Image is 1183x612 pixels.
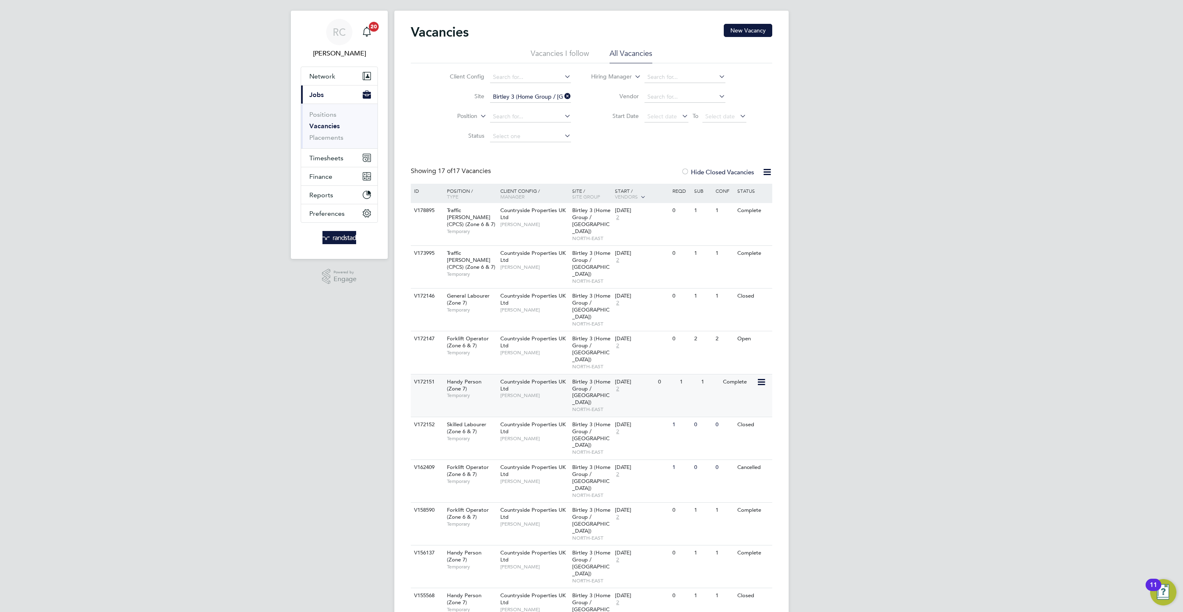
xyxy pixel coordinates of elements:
div: V172152 [412,417,441,432]
span: 2 [615,300,620,307]
span: Birtley 3 (Home Group / [GEOGRAPHIC_DATA]) [572,378,610,406]
div: 0 [670,246,692,261]
span: Temporary [447,392,496,399]
div: 1 [699,374,720,390]
a: Go to home page [301,231,378,244]
span: [PERSON_NAME] [500,307,568,313]
div: 1 [692,545,713,561]
span: Forklift Operator (Zone 6 & 7) [447,464,489,478]
div: 1 [670,417,692,432]
div: 0 [670,545,692,561]
span: Rebecca Cahill [301,48,378,58]
span: NORTH-EAST [572,492,611,499]
div: Reqd [670,184,692,198]
a: Vacancies [309,122,340,130]
span: 2 [615,386,620,393]
span: [PERSON_NAME] [500,435,568,442]
span: 2 [615,342,620,349]
div: 1 [692,246,713,261]
span: Countryside Properties UK Ltd [500,549,566,563]
span: Finance [309,173,332,180]
span: [PERSON_NAME] [500,221,568,228]
span: NORTH-EAST [572,406,611,413]
span: Preferences [309,210,345,217]
div: V172147 [412,331,441,346]
div: Position / [441,184,498,203]
span: Engage [334,276,357,283]
div: [DATE] [615,464,668,471]
div: Closed [735,417,771,432]
span: Temporary [447,564,496,570]
span: Temporary [447,271,496,277]
span: Countryside Properties UK Ltd [500,378,566,392]
input: Search for... [644,91,725,103]
div: [DATE] [615,250,668,257]
span: Traffic [PERSON_NAME] (CPCS) (Zone 6 & 7) [447,249,495,270]
span: Birtley 3 (Home Group / [GEOGRAPHIC_DATA]) [572,292,610,320]
label: Start Date [591,112,639,120]
span: General Labourer (Zone 7) [447,292,490,306]
div: 0 [692,417,713,432]
label: Client Config [437,73,484,80]
div: 1 [713,246,735,261]
div: 0 [670,331,692,346]
div: 0 [656,374,677,390]
span: Skilled Labourer (Zone 6 & 7) [447,421,486,435]
img: randstad-logo-retina.png [322,231,357,244]
div: 1 [678,374,699,390]
div: [DATE] [615,293,668,300]
span: NORTH-EAST [572,363,611,370]
span: Handy Person (Zone 7) [447,592,481,606]
input: Select one [490,131,571,142]
div: 0 [692,460,713,475]
span: Birtley 3 (Home Group / [GEOGRAPHIC_DATA]) [572,506,610,534]
span: Countryside Properties UK Ltd [500,506,566,520]
span: [PERSON_NAME] [500,521,568,527]
input: Search for... [490,91,571,103]
div: 0 [713,417,735,432]
div: Jobs [301,104,377,148]
span: Countryside Properties UK Ltd [500,335,566,349]
div: 2 [692,331,713,346]
div: Cancelled [735,460,771,475]
span: 17 Vacancies [438,167,491,175]
button: Jobs [301,85,377,104]
button: Network [301,67,377,85]
div: Closed [735,588,771,603]
div: Client Config / [498,184,570,203]
span: Forklift Operator (Zone 6 & 7) [447,506,489,520]
div: Showing [411,167,493,176]
span: Manager [500,193,525,200]
label: Position [430,112,477,120]
label: Status [437,132,484,139]
a: RC[PERSON_NAME] [301,19,378,58]
a: Placements [309,134,343,141]
span: Birtley 3 (Home Group / [GEOGRAPHIC_DATA]) [572,549,610,577]
span: 2 [615,428,620,435]
span: [PERSON_NAME] [500,564,568,570]
span: Countryside Properties UK Ltd [500,592,566,606]
span: Temporary [447,228,496,235]
label: Site [437,92,484,100]
div: [DATE] [615,379,654,386]
div: Start / [613,184,670,204]
button: Timesheets [301,149,377,167]
div: 0 [670,203,692,218]
span: Birtley 3 (Home Group / [GEOGRAPHIC_DATA]) [572,421,610,449]
span: Temporary [447,349,496,356]
span: 2 [615,599,620,606]
span: [PERSON_NAME] [500,349,568,356]
span: Temporary [447,435,496,442]
span: Site Group [572,193,600,200]
span: Birtley 3 (Home Group / [GEOGRAPHIC_DATA]) [572,207,610,235]
span: Handy Person (Zone 7) [447,378,481,392]
span: Birtley 3 (Home Group / [GEOGRAPHIC_DATA]) [572,249,610,277]
span: Jobs [309,91,324,99]
span: Countryside Properties UK Ltd [500,464,566,478]
span: NORTH-EAST [572,577,611,584]
div: Complete [735,545,771,561]
div: V155568 [412,588,441,603]
div: V172151 [412,374,441,390]
div: ID [412,184,441,198]
input: Search for... [490,111,571,122]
